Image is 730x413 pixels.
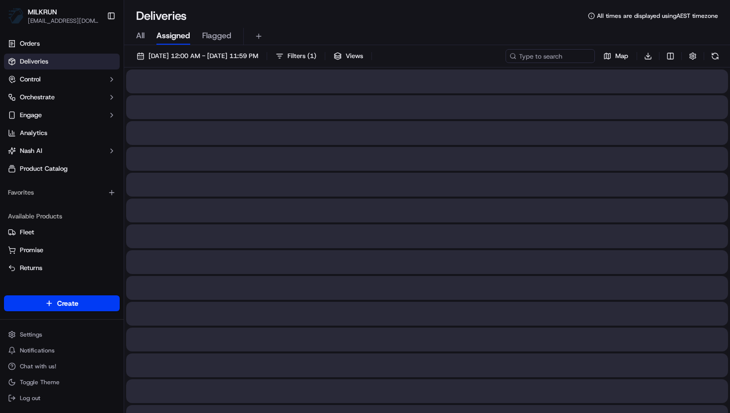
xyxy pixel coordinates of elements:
span: All [136,30,145,42]
span: Fleet [20,228,34,237]
span: ( 1 ) [307,52,316,61]
button: Chat with us! [4,359,120,373]
button: Map [599,49,633,63]
a: Product Catalog [4,161,120,177]
span: Filters [288,52,316,61]
span: Analytics [20,129,47,138]
span: Settings [20,331,42,339]
span: Assigned [156,30,190,42]
a: Analytics [4,125,120,141]
span: Orders [20,39,40,48]
span: Deliveries [20,57,48,66]
span: Engage [20,111,42,120]
a: Deliveries [4,54,120,69]
button: Control [4,71,120,87]
button: Refresh [708,49,722,63]
a: Orders [4,36,120,52]
a: Returns [8,264,116,273]
button: Engage [4,107,120,123]
input: Type to search [506,49,595,63]
span: Toggle Theme [20,378,60,386]
button: Fleet [4,224,120,240]
button: Returns [4,260,120,276]
button: MILKRUN [28,7,57,17]
button: Views [329,49,367,63]
a: Promise [8,246,116,255]
button: Log out [4,391,120,405]
button: Create [4,295,120,311]
span: Log out [20,394,40,402]
div: Available Products [4,208,120,224]
span: Product Catalog [20,164,68,173]
div: Favorites [4,185,120,201]
span: Returns [20,264,42,273]
span: Map [615,52,628,61]
h1: Deliveries [136,8,187,24]
button: Promise [4,242,120,258]
button: MILKRUNMILKRUN[EMAIL_ADDRESS][DOMAIN_NAME] [4,4,103,28]
img: MILKRUN [8,8,24,24]
span: Nash AI [20,146,42,155]
span: [DATE] 12:00 AM - [DATE] 11:59 PM [148,52,258,61]
span: Views [346,52,363,61]
button: Toggle Theme [4,375,120,389]
span: Orchestrate [20,93,55,102]
span: Promise [20,246,43,255]
button: [DATE] 12:00 AM - [DATE] 11:59 PM [132,49,263,63]
span: Notifications [20,346,55,354]
button: Settings [4,328,120,342]
button: Nash AI [4,143,120,159]
span: Create [57,298,78,308]
span: Chat with us! [20,362,56,370]
span: Control [20,75,41,84]
span: All times are displayed using AEST timezone [597,12,718,20]
a: Fleet [8,228,116,237]
button: Orchestrate [4,89,120,105]
span: Flagged [202,30,231,42]
button: Notifications [4,344,120,357]
button: Filters(1) [271,49,321,63]
button: [EMAIL_ADDRESS][DOMAIN_NAME] [28,17,99,25]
